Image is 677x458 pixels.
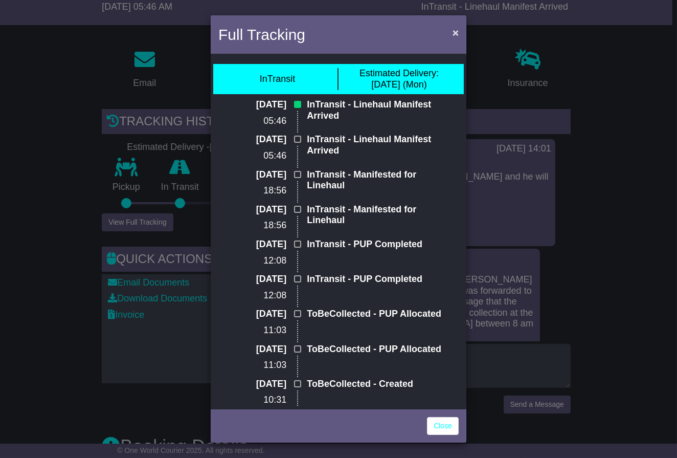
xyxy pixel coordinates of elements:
div: [DATE] (Mon) [359,68,439,90]
p: ToBeCollected - PUP Allocated [307,344,443,355]
p: ToBeCollected - Created [307,379,443,390]
p: 10:31 [234,395,286,406]
span: Estimated Delivery: [359,68,439,78]
p: InTransit - Linehaul Manifest Arrived [307,134,443,156]
p: 05:46 [234,150,286,162]
h4: Full Tracking [218,23,305,46]
p: 05:46 [234,116,286,127]
p: 11:03 [234,360,286,371]
div: InTransit [260,74,295,85]
p: [DATE] [234,99,286,111]
p: [DATE] [234,309,286,320]
p: 18:56 [234,185,286,197]
a: Close [427,417,459,435]
span: × [453,27,459,38]
p: [DATE] [234,274,286,285]
p: 12:08 [234,255,286,267]
p: InTransit - Manifested for Linehaul [307,204,443,226]
p: [DATE] [234,134,286,145]
p: ToBeCollected - PUP Allocated [307,309,443,320]
p: [DATE] [234,239,286,250]
p: InTransit - Linehaul Manifest Arrived [307,99,443,121]
p: 12:08 [234,290,286,301]
p: 11:03 [234,325,286,336]
p: [DATE] [234,169,286,181]
p: InTransit - PUP Completed [307,239,443,250]
p: InTransit - Manifested for Linehaul [307,169,443,191]
p: InTransit - PUP Completed [307,274,443,285]
p: [DATE] [234,344,286,355]
p: [DATE] [234,379,286,390]
p: [DATE] [234,204,286,215]
button: Close [447,22,464,43]
p: 18:56 [234,220,286,231]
